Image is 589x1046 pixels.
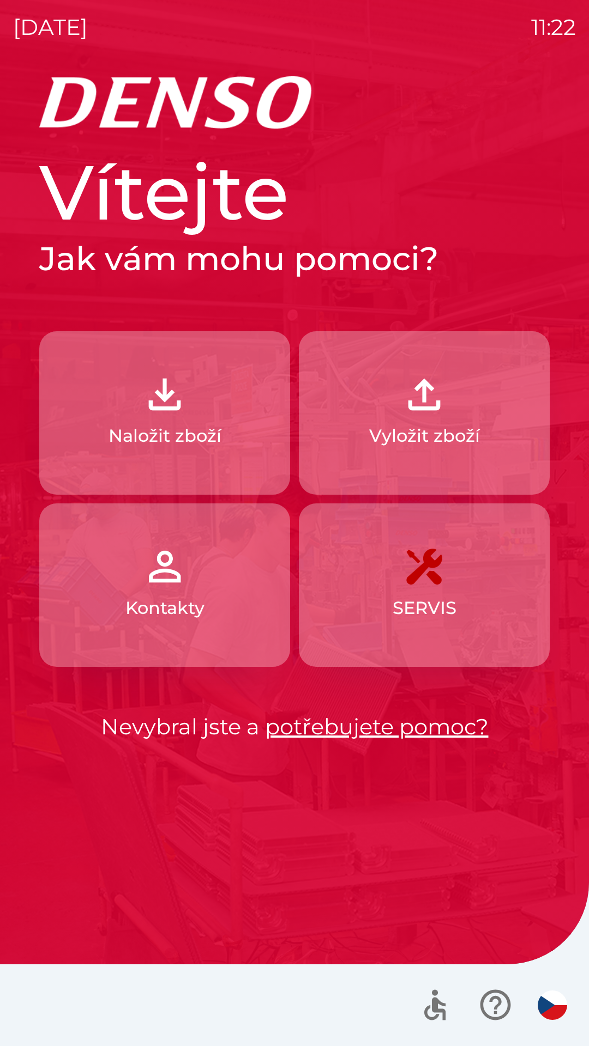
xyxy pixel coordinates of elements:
[531,11,576,44] p: 11:22
[39,710,550,743] p: Nevybral jste a
[400,543,448,591] img: 7408382d-57dc-4d4c-ad5a-dca8f73b6e74.png
[39,76,550,129] img: Logo
[141,370,189,418] img: 918cc13a-b407-47b8-8082-7d4a57a89498.png
[39,331,290,495] button: Naložit zboží
[265,713,489,740] a: potřebujete pomoc?
[538,990,567,1020] img: cs flag
[39,503,290,667] button: Kontakty
[125,595,205,621] p: Kontakty
[39,239,550,279] h2: Jak vám mohu pomoci?
[299,331,550,495] button: Vyložit zboží
[109,423,221,449] p: Naložit zboží
[39,146,550,239] h1: Vítejte
[299,503,550,667] button: SERVIS
[369,423,480,449] p: Vyložit zboží
[400,370,448,418] img: 2fb22d7f-6f53-46d3-a092-ee91fce06e5d.png
[393,595,456,621] p: SERVIS
[13,11,88,44] p: [DATE]
[141,543,189,591] img: 072f4d46-cdf8-44b2-b931-d189da1a2739.png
